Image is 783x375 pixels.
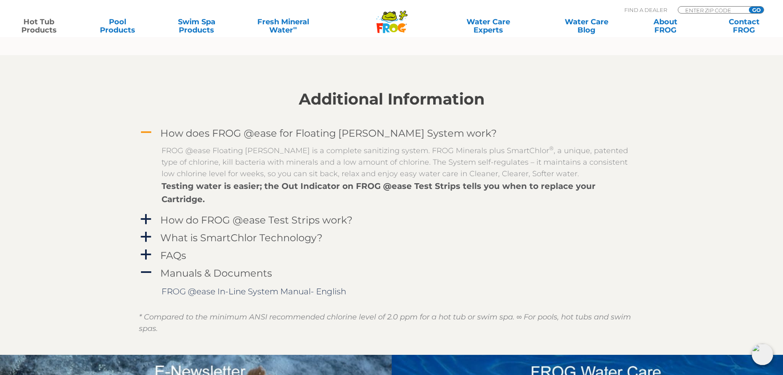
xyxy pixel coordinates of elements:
[160,214,353,226] h4: How do FROG @ease Test Strips work?
[87,18,148,34] a: PoolProducts
[166,18,227,34] a: Swim SpaProducts
[684,7,740,14] input: Zip Code Form
[160,128,497,139] h4: How does FROG @ease for Floating [PERSON_NAME] System work?
[549,145,554,151] sup: ®
[140,249,152,261] span: a
[139,266,644,281] a: A Manuals & Documents
[293,24,297,31] sup: ∞
[139,248,644,263] a: a FAQs
[162,145,634,179] p: FROG @ease Floating [PERSON_NAME] is a complete sanitizing system. FROG Minerals plus SmartChlor ...
[140,266,152,279] span: A
[140,213,152,226] span: a
[556,18,617,34] a: Water CareBlog
[160,232,323,243] h4: What is SmartChlor Technology?
[245,18,321,34] a: Fresh MineralWater∞
[160,250,186,261] h4: FAQs
[140,126,152,139] span: A
[160,268,272,279] h4: Manuals & Documents
[8,18,69,34] a: Hot TubProducts
[139,126,644,141] a: A How does FROG @ease for Floating [PERSON_NAME] System work?
[714,18,775,34] a: ContactFROG
[439,18,538,34] a: Water CareExperts
[749,7,764,13] input: GO
[140,231,152,243] span: a
[139,230,644,245] a: a What is SmartChlor Technology?
[162,181,596,204] strong: Testing water is easier; the Out Indicator on FROG @ease Test Strips tells you when to replace yo...
[162,286,346,296] a: FROG @ease In-Line System Manual- English
[139,212,644,228] a: a How do FROG @ease Test Strips work?
[635,18,696,34] a: AboutFROG
[752,344,773,365] img: openIcon
[139,90,644,108] h2: Additional Information
[139,312,631,333] em: * Compared to the minimum ANSI recommended chlorine level of 2.0 ppm for a hot tub or swim spa. ∞...
[624,6,667,14] p: Find A Dealer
